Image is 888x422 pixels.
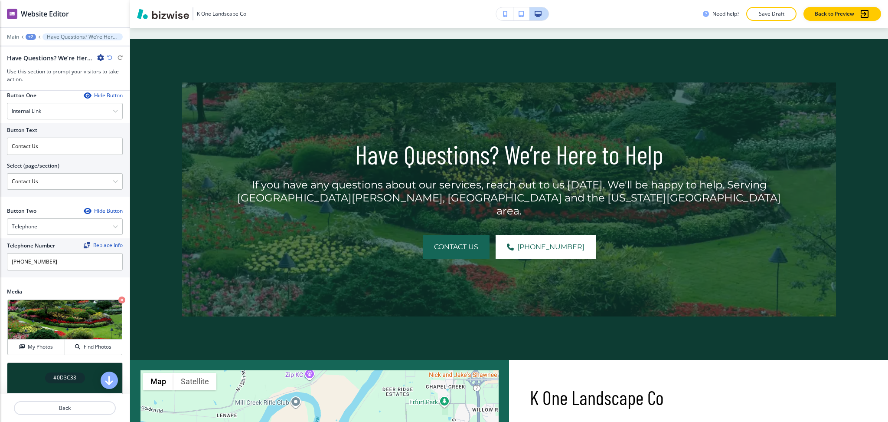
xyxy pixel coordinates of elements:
button: Show satellite imagery [173,373,216,390]
h3: K One Landscape Co [197,10,246,18]
h2: Have Questions? We’re Here to Help [7,53,94,63]
h2: Telephone Number [7,242,55,250]
button: Save Draft [746,7,797,21]
h2: Select (page/section) [7,162,59,170]
button: Main [7,34,19,40]
p: Have Questions? We’re Here to Help [226,139,792,170]
h4: #0D3C33 [53,374,76,382]
button: Show street map [143,373,173,390]
h4: Find Photos [84,343,111,351]
span: Contact Us [434,242,478,252]
h2: Button Text [7,126,37,134]
h4: My Photos [28,343,53,351]
h4: Telephone [12,223,37,231]
h2: Media [7,288,123,296]
p: Back to Preview [815,10,854,18]
p: Save Draft [757,10,785,18]
h3: Need help? [712,10,739,18]
img: Replace [84,242,90,248]
button: ReplaceReplace Info [84,242,123,248]
button: Find Photos [65,340,122,355]
button: Back to Preview [803,7,881,21]
h2: Button One [7,92,36,99]
p: Back [15,404,115,412]
button: Hide Button [84,92,123,99]
p: K One Landscape Co [530,386,845,409]
div: My PhotosFind Photos [7,299,123,356]
h2: Website Editor [21,9,69,19]
a: [PHONE_NUMBER] [496,235,596,259]
h6: If you have any questions about our services, reach out to us [DATE]. We'll be happy to help. Ser... [226,178,792,218]
input: Ex. 561-222-1111 [7,253,123,270]
span: Find and replace this information across Bizwise [84,242,123,249]
h2: Button Two [7,207,36,215]
img: Bizwise Logo [137,9,189,19]
button: Hide Button [84,208,123,214]
input: Manual Input [7,174,113,189]
button: +2 [26,34,36,40]
button: My Photos [8,340,65,355]
h3: Use this section to prompt your visitors to take action. [7,68,123,83]
span: [PHONE_NUMBER] [517,242,584,252]
img: editor icon [7,9,17,19]
p: Have Questions? We’re Here to Help [47,34,118,40]
button: Back [14,401,116,415]
button: #0D3C33Background Color [7,363,123,409]
div: Replace Info [84,242,123,248]
button: Contact Us [423,235,490,259]
button: K One Landscape Co [137,7,246,20]
button: Have Questions? We’re Here to Help [42,33,123,40]
h4: Internal Link [12,107,41,115]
